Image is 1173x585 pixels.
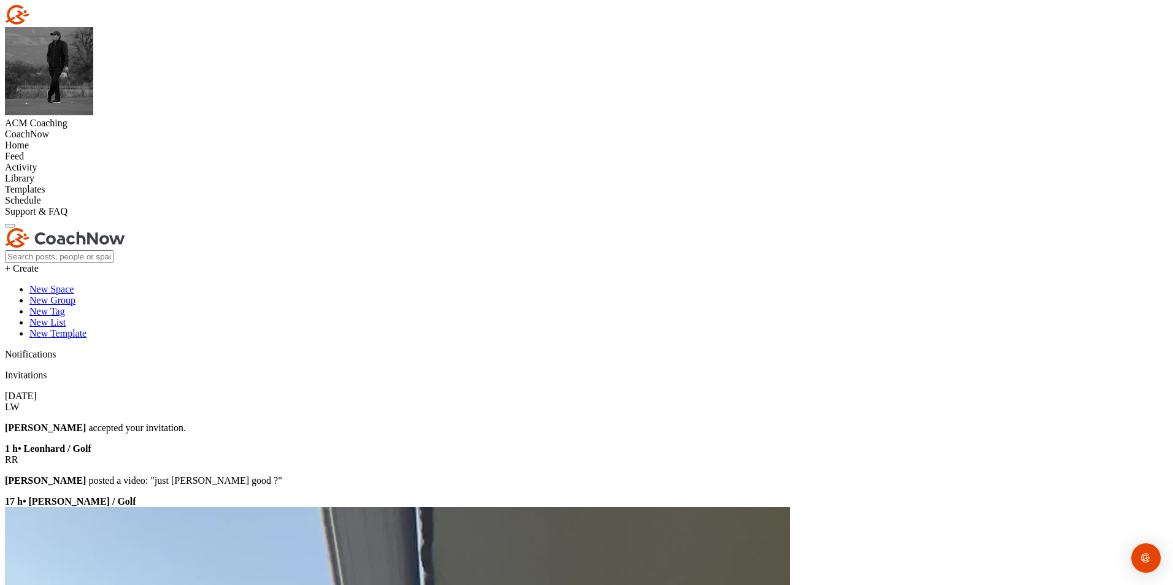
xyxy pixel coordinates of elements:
div: Home [5,140,1168,151]
div: CoachNow [5,129,1168,140]
div: Support & FAQ [5,206,1168,217]
span: posted a video : " just [PERSON_NAME] good ? " [5,475,282,486]
div: Templates [5,184,1168,195]
img: square_150b808a336e922b65256fc0d4a00959.jpg [5,27,93,115]
div: Feed [5,151,1168,162]
b: 17 h • [PERSON_NAME] / Golf [5,496,136,507]
img: CoachNow [5,5,125,25]
img: CoachNow [5,228,125,248]
span: accepted your invitation . [5,422,186,433]
input: Search posts, people or spaces... [5,250,113,263]
a: New Group [29,295,75,305]
a: New Template [29,328,87,338]
label: [DATE] [5,391,37,401]
div: RR [5,454,1168,465]
a: New List [29,317,66,327]
a: New Space [29,284,74,294]
div: Schedule [5,195,1168,206]
a: New Tag [29,306,65,316]
b: [PERSON_NAME] [5,475,86,486]
div: Activity [5,162,1168,173]
p: Invitations [5,370,1168,381]
div: Library [5,173,1168,184]
b: [PERSON_NAME] [5,422,86,433]
p: Notifications [5,349,1168,360]
b: 1 h • Leonhard / Golf [5,443,91,454]
div: Open Intercom Messenger [1131,543,1161,573]
div: ACM Coaching [5,118,1168,129]
div: LW [5,402,1168,413]
div: + Create [5,263,1168,274]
